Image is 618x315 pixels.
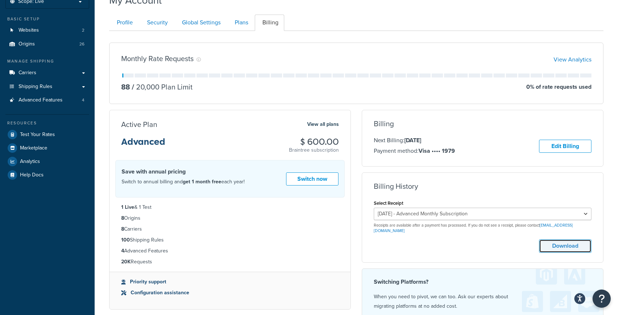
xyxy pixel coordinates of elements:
div: Basic Setup [5,16,89,22]
h3: Active Plan [121,120,157,128]
a: Security [139,15,174,31]
a: View Analytics [554,55,591,64]
li: Priority support [121,278,339,286]
h4: Save with annual pricing [122,167,245,176]
li: Configuration assistance [121,289,339,297]
button: Open Resource Center [593,290,611,308]
a: Billing [255,15,284,31]
a: Profile [109,15,139,31]
span: 26 [79,41,84,47]
strong: 1 Live [121,203,134,211]
li: Advanced Features [121,247,339,255]
p: Payment method: [374,146,455,156]
li: Websites [5,24,89,37]
li: Origins [121,214,339,222]
p: 20,000 Plan Limit [130,82,193,92]
a: Analytics [5,155,89,168]
a: Plans [227,15,254,31]
span: Origins [19,41,35,47]
p: 0 % of rate requests used [526,82,591,92]
a: Carriers [5,66,89,80]
span: Marketplace [20,145,47,151]
p: Switch to annual billing and each year! [122,177,245,187]
p: Braintree subscription [289,147,339,154]
span: Help Docs [20,172,44,178]
li: Requests [121,258,339,266]
strong: 20K [121,258,131,266]
p: When you need to pivot, we can too. Ask our experts about migrating platforms at no added cost. [374,292,591,311]
label: Select Receipt [374,200,403,206]
span: Shipping Rules [19,84,52,90]
button: Download [539,239,591,253]
p: 88 [121,82,130,92]
strong: 8 [121,225,124,233]
h3: Billing History [374,182,418,190]
span: Carriers [19,70,36,76]
a: Websites 2 [5,24,89,37]
a: Test Your Rates [5,128,89,141]
strong: 100 [121,236,130,244]
span: 2 [82,27,84,33]
strong: Visa •••• 1979 [419,147,455,155]
strong: 4 [121,247,124,255]
h4: Switching Platforms? [374,278,591,286]
span: Advanced Features [19,97,63,103]
h3: $ 600.00 [289,137,339,147]
a: Switch now [286,172,338,186]
strong: get 1 month free [183,178,221,186]
a: View all plans [307,120,339,129]
a: [EMAIL_ADDRESS][DOMAIN_NAME] [374,222,573,234]
strong: 8 [121,214,124,222]
a: Shipping Rules [5,80,89,93]
h3: Monthly Rate Requests [121,55,194,63]
h3: Advanced [121,137,165,152]
a: Origins 26 [5,37,89,51]
span: / [132,81,134,92]
li: & 1 Test [121,203,339,211]
p: Receipts are available after a payment has processed. If you do not see a receipt, please contact [374,223,591,234]
strong: [DATE] [404,136,421,144]
p: Next Billing: [374,136,455,145]
li: Shipping Rules [121,236,339,244]
a: Marketplace [5,141,89,155]
div: Manage Shipping [5,58,89,64]
a: Advanced Features 4 [5,93,89,107]
li: Origins [5,37,89,51]
span: Analytics [20,159,40,165]
a: Edit Billing [539,140,591,153]
a: Help Docs [5,168,89,182]
li: Carriers [121,225,339,233]
span: 4 [82,97,84,103]
li: Advanced Features [5,93,89,107]
h3: Billing [374,120,394,128]
div: Resources [5,120,89,126]
span: Test Your Rates [20,132,55,138]
span: Websites [19,27,39,33]
a: Global Settings [174,15,226,31]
